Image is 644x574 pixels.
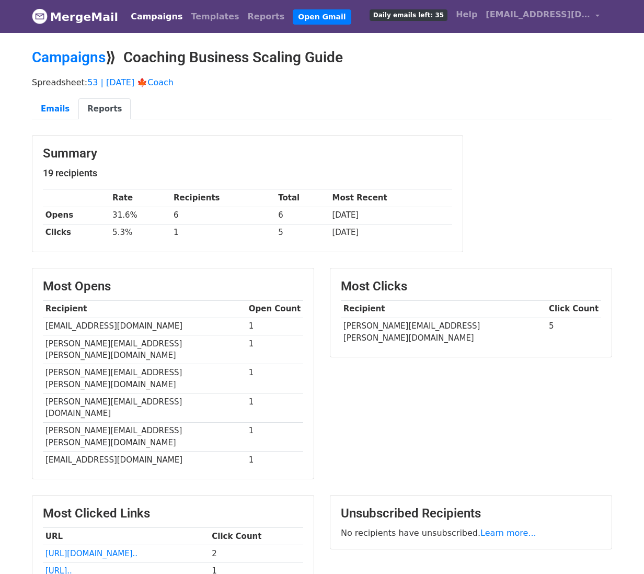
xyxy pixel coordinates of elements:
a: [EMAIL_ADDRESS][DOMAIN_NAME] [481,4,604,29]
td: 6 [171,207,275,224]
td: 1 [246,452,303,469]
h3: Most Clicks [341,279,601,294]
td: [PERSON_NAME][EMAIL_ADDRESS][PERSON_NAME][DOMAIN_NAME] [43,364,246,393]
td: 2 [209,545,303,562]
span: Daily emails left: 35 [370,9,447,21]
a: Daily emails left: 35 [365,4,452,25]
th: Opens [43,207,110,224]
th: URL [43,528,209,545]
td: 1 [246,422,303,452]
a: Learn more... [480,528,536,538]
h5: 19 recipients [43,167,452,179]
a: 53 | [DATE] 🍁Coach [87,77,174,87]
th: Open Count [246,300,303,318]
td: 1 [171,224,275,241]
td: 31.6% [110,207,171,224]
th: Total [275,189,329,207]
a: MergeMail [32,6,118,28]
td: 5.3% [110,224,171,241]
a: Campaigns [126,6,187,27]
td: 1 [246,393,303,422]
td: [DATE] [330,207,452,224]
td: [PERSON_NAME][EMAIL_ADDRESS][DOMAIN_NAME] [43,393,246,422]
td: 5 [275,224,329,241]
a: Reports [244,6,289,27]
a: Campaigns [32,49,106,66]
td: [DATE] [330,224,452,241]
a: [URL][DOMAIN_NAME].. [45,549,137,558]
a: Templates [187,6,243,27]
th: Recipients [171,189,275,207]
a: Reports [78,98,131,120]
th: Click Count [546,300,601,318]
th: Rate [110,189,171,207]
p: Spreadsheet: [32,77,612,88]
td: 6 [275,207,329,224]
td: [EMAIL_ADDRESS][DOMAIN_NAME] [43,452,246,469]
h3: Unsubscribed Recipients [341,506,601,521]
td: 1 [246,364,303,393]
td: 5 [546,318,601,346]
img: MergeMail logo [32,8,48,24]
h3: Summary [43,146,452,161]
th: Click Count [209,528,303,545]
th: Clicks [43,224,110,241]
td: 1 [246,318,303,335]
th: Most Recent [330,189,452,207]
a: Open Gmail [293,9,351,25]
h3: Most Clicked Links [43,506,303,521]
h3: Most Opens [43,279,303,294]
th: Recipient [43,300,246,318]
a: Emails [32,98,78,120]
td: [PERSON_NAME][EMAIL_ADDRESS][PERSON_NAME][DOMAIN_NAME] [43,335,246,364]
td: [EMAIL_ADDRESS][DOMAIN_NAME] [43,318,246,335]
td: [PERSON_NAME][EMAIL_ADDRESS][PERSON_NAME][DOMAIN_NAME] [43,422,246,452]
td: [PERSON_NAME][EMAIL_ADDRESS][PERSON_NAME][DOMAIN_NAME] [341,318,546,346]
h2: ⟫ Coaching Business Scaling Guide [32,49,612,66]
th: Recipient [341,300,546,318]
iframe: Chat Widget [592,524,644,574]
span: [EMAIL_ADDRESS][DOMAIN_NAME] [486,8,590,21]
td: 1 [246,335,303,364]
p: No recipients have unsubscribed. [341,527,601,538]
a: Help [452,4,481,25]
